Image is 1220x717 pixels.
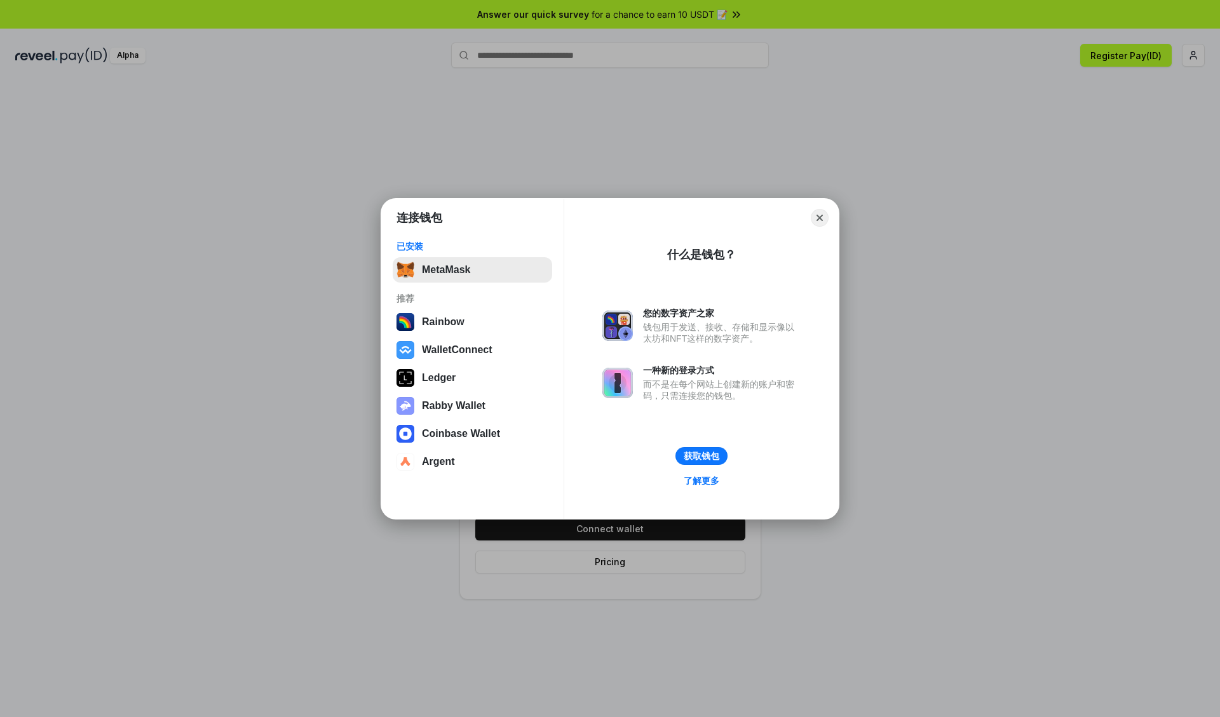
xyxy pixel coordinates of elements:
[396,293,548,304] div: 推荐
[422,316,464,328] div: Rainbow
[393,337,552,363] button: WalletConnect
[422,456,455,467] div: Argent
[396,241,548,252] div: 已安装
[422,344,492,356] div: WalletConnect
[422,428,500,439] div: Coinbase Wallet
[676,472,727,489] a: 了解更多
[393,393,552,419] button: Rabby Wallet
[393,449,552,474] button: Argent
[393,365,552,391] button: Ledger
[811,209,829,227] button: Close
[393,309,552,335] button: Rainbow
[684,450,719,462] div: 获取钱包
[396,453,414,471] img: svg+xml,%3Csvg%20width%3D%2228%22%20height%3D%2228%22%20viewBox%3D%220%200%2028%2028%22%20fill%3D...
[675,447,728,465] button: 获取钱包
[396,313,414,331] img: svg+xml,%3Csvg%20width%3D%22120%22%20height%3D%22120%22%20viewBox%3D%220%200%20120%20120%22%20fil...
[393,257,552,283] button: MetaMask
[396,341,414,359] img: svg+xml,%3Csvg%20width%3D%2228%22%20height%3D%2228%22%20viewBox%3D%220%200%2028%2028%22%20fill%3D...
[396,425,414,443] img: svg+xml,%3Csvg%20width%3D%2228%22%20height%3D%2228%22%20viewBox%3D%220%200%2028%2028%22%20fill%3D...
[643,307,801,319] div: 您的数字资产之家
[396,397,414,415] img: svg+xml,%3Csvg%20xmlns%3D%22http%3A%2F%2Fwww.w3.org%2F2000%2Fsvg%22%20fill%3D%22none%22%20viewBox...
[396,210,442,225] h1: 连接钱包
[396,261,414,279] img: svg+xml,%3Csvg%20fill%3D%22none%22%20height%3D%2233%22%20viewBox%3D%220%200%2035%2033%22%20width%...
[684,475,719,486] div: 了解更多
[643,321,801,344] div: 钱包用于发送、接收、存储和显示像以太坊和NFT这样的数字资产。
[396,369,414,387] img: svg+xml,%3Csvg%20xmlns%3D%22http%3A%2F%2Fwww.w3.org%2F2000%2Fsvg%22%20width%3D%2228%22%20height%3...
[422,264,470,276] div: MetaMask
[667,247,736,262] div: 什么是钱包？
[393,421,552,446] button: Coinbase Wallet
[422,400,485,412] div: Rabby Wallet
[643,379,801,401] div: 而不是在每个网站上创建新的账户和密码，只需连接您的钱包。
[602,368,633,398] img: svg+xml,%3Csvg%20xmlns%3D%22http%3A%2F%2Fwww.w3.org%2F2000%2Fsvg%22%20fill%3D%22none%22%20viewBox...
[422,372,456,384] div: Ledger
[602,311,633,341] img: svg+xml,%3Csvg%20xmlns%3D%22http%3A%2F%2Fwww.w3.org%2F2000%2Fsvg%22%20fill%3D%22none%22%20viewBox...
[643,365,801,376] div: 一种新的登录方式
